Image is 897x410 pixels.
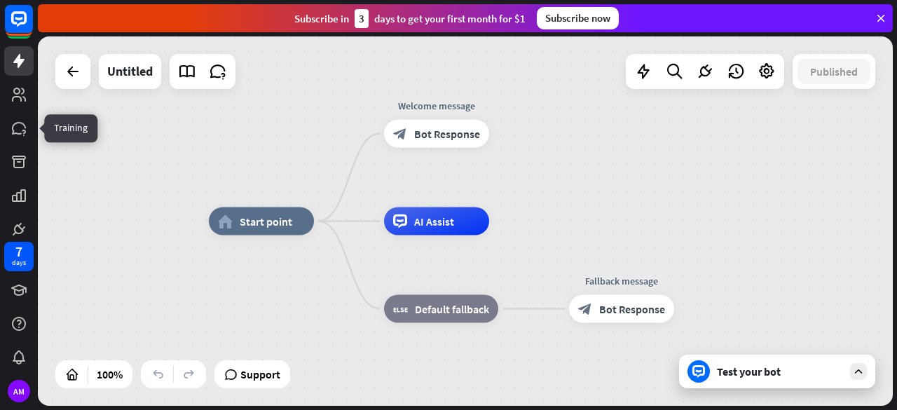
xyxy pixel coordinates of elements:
[559,274,685,288] div: Fallback message
[414,127,480,141] span: Bot Response
[415,302,489,316] span: Default fallback
[11,6,53,48] button: Open LiveChat chat widget
[797,59,870,84] button: Published
[12,258,26,268] div: days
[93,363,127,385] div: 100%
[374,99,500,113] div: Welcome message
[294,9,526,28] div: Subscribe in days to get your first month for $1
[355,9,369,28] div: 3
[8,380,30,402] div: AM
[4,242,34,271] a: 7 days
[240,214,292,228] span: Start point
[240,363,280,385] span: Support
[393,127,407,141] i: block_bot_response
[414,214,454,228] span: AI Assist
[599,302,665,316] span: Bot Response
[218,214,233,228] i: home_2
[15,245,22,258] div: 7
[393,302,408,316] i: block_fallback
[537,7,619,29] div: Subscribe now
[717,364,843,378] div: Test your bot
[578,302,592,316] i: block_bot_response
[107,54,153,89] div: Untitled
